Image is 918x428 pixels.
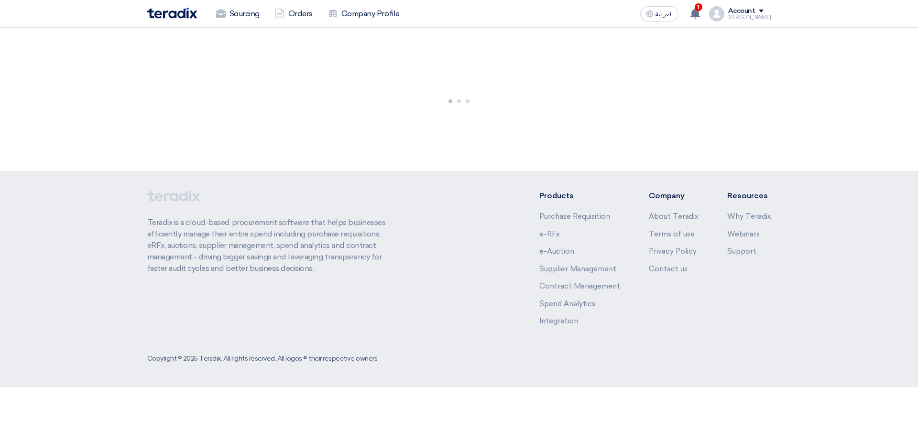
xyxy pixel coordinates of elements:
div: Copyright © 2025 Teradix, All rights reserved. All logos © their respective owners. [147,353,379,364]
div: Account [728,7,755,15]
li: Company [649,190,699,202]
a: Contract Management [539,282,620,290]
a: Sourcing [208,3,267,24]
a: Purchase Requisition [539,212,610,221]
a: e-RFx [539,230,560,238]
p: Teradix is a cloud-based procurement software that helps businesses efficiently manage their enti... [147,217,397,274]
a: About Teradix [649,212,699,221]
div: [PERSON_NAME] [728,15,771,20]
span: 1 [695,3,702,11]
a: Contact us [649,265,688,273]
a: Webinars [727,230,760,238]
a: Spend Analytics [539,300,595,308]
button: العربية [640,6,678,21]
img: profile_test.png [709,6,724,21]
a: Support [727,247,756,256]
span: العربية [656,11,673,18]
a: Company Profile [320,3,407,24]
a: Privacy Policy [649,247,697,256]
a: Orders [267,3,320,24]
a: Why Teradix [727,212,771,221]
a: Integration [539,317,578,325]
a: Supplier Management [539,265,616,273]
img: Teradix logo [147,8,197,19]
li: Products [539,190,620,202]
li: Resources [727,190,771,202]
a: e-Auction [539,247,574,256]
a: Terms of use [649,230,695,238]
